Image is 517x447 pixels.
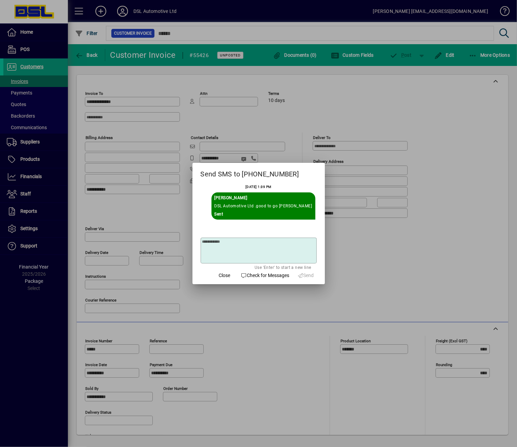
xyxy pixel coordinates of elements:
[219,272,230,279] span: Close
[255,263,311,271] mat-hint: Use 'Enter' to start a new line
[192,163,325,183] h2: Send SMS to [PHONE_NUMBER]
[215,194,312,202] div: Sent By
[245,183,272,191] div: [DATE] 1:39 PM
[238,269,292,281] button: Check for Messages
[215,202,312,210] div: DSL Automotive Ltd .good to go [PERSON_NAME]
[215,210,312,218] div: Sent
[214,269,236,281] button: Close
[241,272,290,279] span: Check for Messages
